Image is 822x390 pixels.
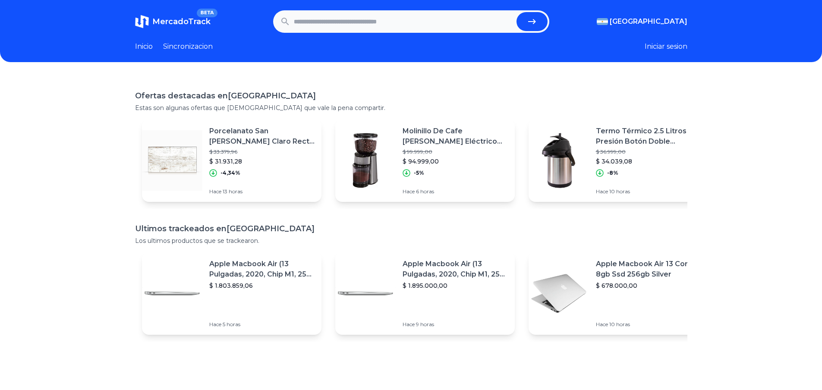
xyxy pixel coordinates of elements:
p: $ 94.999,00 [403,157,508,166]
span: [GEOGRAPHIC_DATA] [610,16,687,27]
p: -5% [414,170,424,176]
a: Featured imageMolinillo De Cafe [PERSON_NAME] Eléctrico Automático 18 Niv Molienda$ 99.999,00$ 94... [335,119,515,202]
img: MercadoTrack [135,15,149,28]
p: -4,34% [220,170,240,176]
span: BETA [197,9,217,17]
p: Hace 5 horas [209,321,315,328]
p: $ 31.931,28 [209,157,315,166]
span: MercadoTrack [152,17,211,26]
p: $ 678.000,00 [596,281,701,290]
a: Inicio [135,41,153,52]
p: Porcelanato San [PERSON_NAME] Claro Rect. 28x58 1ra [209,126,315,147]
p: Molinillo De Cafe [PERSON_NAME] Eléctrico Automático 18 Niv Molienda [403,126,508,147]
p: Hace 9 horas [403,321,508,328]
img: Featured image [335,263,396,324]
p: Los ultimos productos que se trackearon. [135,236,687,245]
p: $ 33.379,96 [209,148,315,155]
button: Iniciar sesion [645,41,687,52]
p: Apple Macbook Air (13 Pulgadas, 2020, Chip M1, 256 Gb De Ssd, 8 Gb De Ram) - Plata [403,259,508,280]
img: Featured image [142,263,202,324]
p: Apple Macbook Air (13 Pulgadas, 2020, Chip M1, 256 Gb De Ssd, 8 Gb De Ram) - Plata [209,259,315,280]
a: Featured imageApple Macbook Air (13 Pulgadas, 2020, Chip M1, 256 Gb De Ssd, 8 Gb De Ram) - Plata$... [335,252,515,335]
p: $ 34.039,08 [596,157,701,166]
p: $ 1.895.000,00 [403,281,508,290]
img: Featured image [529,130,589,191]
a: Featured imageTermo Térmico 2.5 Litros A Presión Botón Doble Aislamiento$ 36.999,00$ 34.039,08-8%... [529,119,708,202]
img: Featured image [142,130,202,191]
p: $ 99.999,00 [403,148,508,155]
p: Hace 13 horas [209,188,315,195]
p: -8% [607,170,618,176]
p: $ 36.999,00 [596,148,701,155]
a: MercadoTrackBETA [135,15,211,28]
p: Termo Térmico 2.5 Litros A Presión Botón Doble Aislamiento [596,126,701,147]
h1: Ofertas destacadas en [GEOGRAPHIC_DATA] [135,90,687,102]
a: Featured imagePorcelanato San [PERSON_NAME] Claro Rect. 28x58 1ra$ 33.379,96$ 31.931,28-4,34%Hace... [142,119,321,202]
img: Argentina [597,18,608,25]
p: Hace 10 horas [596,321,701,328]
a: Sincronizacion [163,41,213,52]
a: Featured imageApple Macbook Air 13 Core I5 8gb Ssd 256gb Silver$ 678.000,00Hace 10 horas [529,252,708,335]
img: Featured image [335,130,396,191]
p: Apple Macbook Air 13 Core I5 8gb Ssd 256gb Silver [596,259,701,280]
h1: Ultimos trackeados en [GEOGRAPHIC_DATA] [135,223,687,235]
img: Featured image [529,263,589,324]
p: Hace 10 horas [596,188,701,195]
p: $ 1.803.859,06 [209,281,315,290]
p: Estas son algunas ofertas que [DEMOGRAPHIC_DATA] que vale la pena compartir. [135,104,687,112]
a: Featured imageApple Macbook Air (13 Pulgadas, 2020, Chip M1, 256 Gb De Ssd, 8 Gb De Ram) - Plata$... [142,252,321,335]
p: Hace 6 horas [403,188,508,195]
button: [GEOGRAPHIC_DATA] [597,16,687,27]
